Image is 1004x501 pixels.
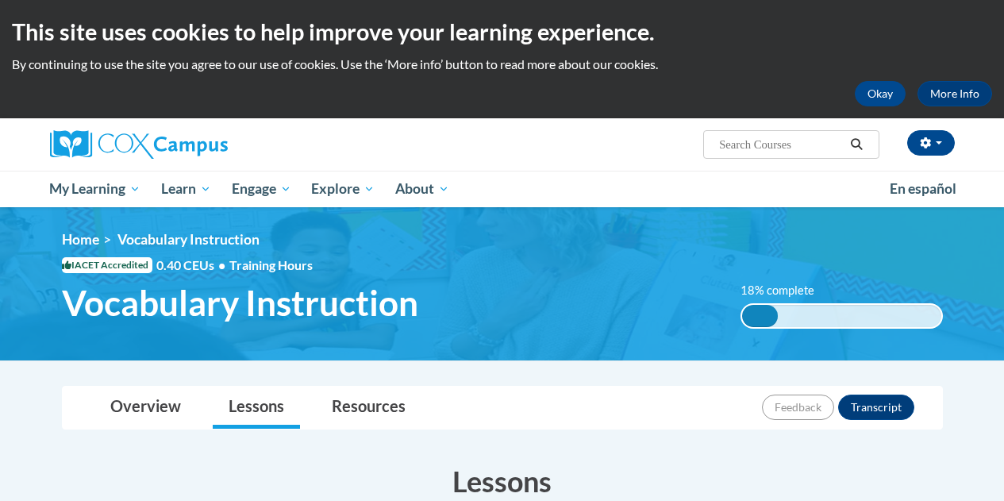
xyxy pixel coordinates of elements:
[311,179,375,198] span: Explore
[62,282,418,324] span: Vocabulary Instruction
[395,179,449,198] span: About
[50,130,336,159] a: Cox Campus
[385,171,460,207] a: About
[742,305,778,327] div: 18% complete
[62,231,99,248] a: Home
[301,171,385,207] a: Explore
[62,257,152,273] span: IACET Accredited
[40,171,152,207] a: My Learning
[740,282,832,299] label: 18% complete
[879,172,967,206] a: En español
[161,179,211,198] span: Learn
[890,180,956,197] span: En español
[213,387,300,429] a: Lessons
[117,231,260,248] span: Vocabulary Instruction
[316,387,421,429] a: Resources
[156,256,229,274] span: 0.40 CEUs
[849,139,864,151] i: 
[717,135,844,154] input: Search Courses
[232,179,291,198] span: Engage
[917,81,992,106] a: More Info
[838,395,914,420] button: Transcript
[844,135,868,154] button: Search
[94,387,197,429] a: Overview
[49,179,140,198] span: My Learning
[12,16,992,48] h2: This site uses cookies to help improve your learning experience.
[62,461,943,501] h3: Lessons
[12,56,992,73] p: By continuing to use the site you agree to our use of cookies. Use the ‘More info’ button to read...
[38,171,967,207] div: Main menu
[218,257,225,272] span: •
[151,171,221,207] a: Learn
[50,130,228,159] img: Cox Campus
[221,171,302,207] a: Engage
[855,81,906,106] button: Okay
[907,130,955,156] button: Account Settings
[762,395,834,420] button: Feedback
[229,257,313,272] span: Training Hours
